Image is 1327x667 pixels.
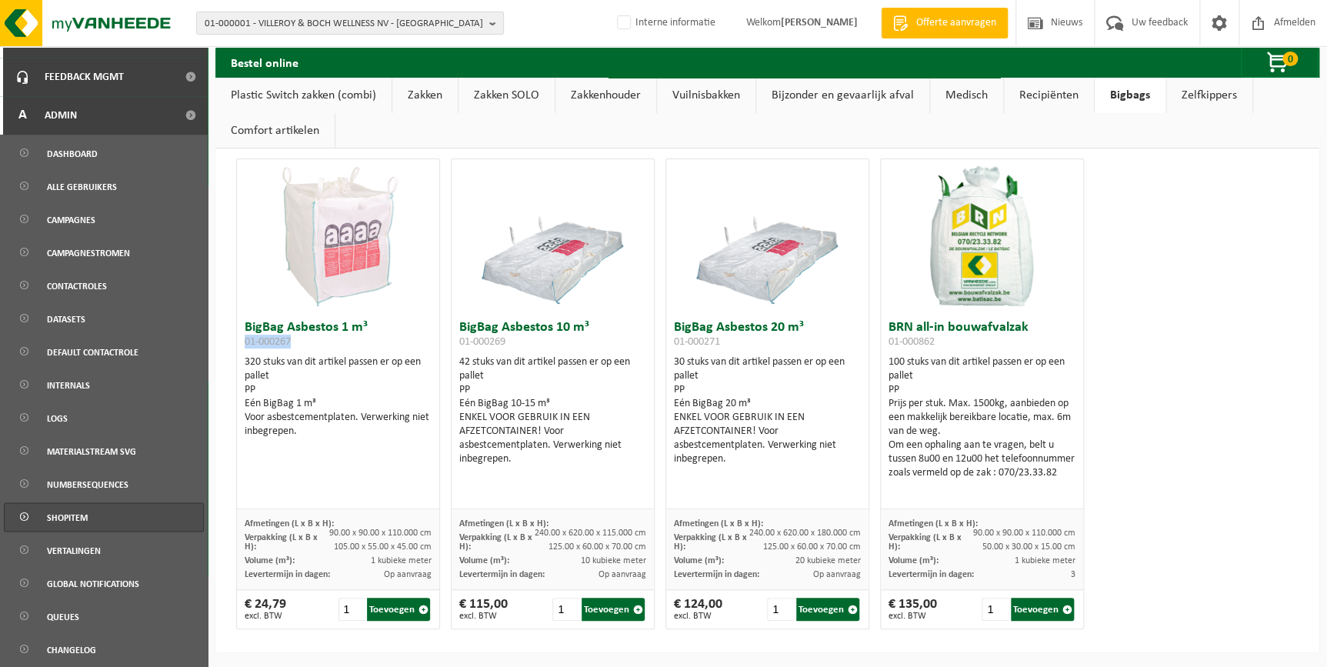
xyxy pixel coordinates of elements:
button: Toevoegen [582,598,645,621]
a: Vertalingen [4,535,204,565]
button: 01-000001 - VILLEROY & BOCH WELLNESS NV - [GEOGRAPHIC_DATA] [196,12,504,35]
div: € 124,00 [674,598,722,621]
a: Zakken SOLO [458,78,555,113]
a: Vuilnisbakken [657,78,755,113]
div: Voor asbestcementplaten. Verwerking niet inbegrepen. [245,411,432,439]
a: Shopitem [4,502,204,532]
a: Campagnes [4,205,204,234]
span: 125.00 x 60.00 x 70.00 cm [548,542,646,552]
a: Datasets [4,304,204,333]
div: € 24,79 [245,598,286,621]
span: Materialstream SVG [47,437,136,466]
span: 240.00 x 620.00 x 180.000 cm [749,529,861,538]
span: default contactrole [47,338,138,367]
div: Om een ophaling aan te vragen, belt u tussen 8u00 en 12u00 het telefoonnummer zoals vermeld op de... [889,439,1075,480]
span: Volume (m³): [889,556,939,565]
a: Queues [4,602,204,631]
a: Zakkenhouder [555,78,656,113]
a: Plastic Switch zakken (combi) [215,78,392,113]
div: € 115,00 [459,598,508,621]
span: Vertalingen [47,536,101,565]
span: 1 kubieke meter [371,556,432,565]
div: 30 stuks van dit artikel passen er op een pallet [674,355,861,466]
span: Feedback MGMT [45,58,124,96]
span: Levertermijn in dagen: [459,570,545,579]
button: 0 [1241,47,1318,78]
span: Afmetingen (L x B x H): [245,519,334,529]
strong: [PERSON_NAME] [781,17,858,28]
img: 01-000269 [475,159,629,313]
span: 01-000271 [674,336,720,348]
a: Changelog [4,635,204,664]
a: Comfort artikelen [215,113,335,148]
span: 50.00 x 30.00 x 15.00 cm [982,542,1075,552]
span: Afmetingen (L x B x H): [889,519,978,529]
img: 01-000271 [690,159,844,313]
span: Volume (m³): [674,556,724,565]
span: excl. BTW [889,612,937,621]
span: Logs [47,404,68,433]
div: 100 stuks van dit artikel passen er op een pallet [889,355,1075,480]
div: PP [459,383,646,397]
span: Alle gebruikers [47,172,117,202]
span: Volume (m³): [245,556,295,565]
button: Toevoegen [1011,598,1074,621]
span: Campagnes [47,205,95,235]
a: Internals [4,370,204,399]
span: Campagnestromen [47,238,130,268]
input: 1 [767,598,795,621]
a: Bigbags [1095,78,1165,113]
a: Bijzonder en gevaarlijk afval [756,78,929,113]
input: 1 [552,598,580,621]
span: Admin [45,96,77,135]
span: Datasets [47,305,85,334]
span: 3 [1071,570,1075,579]
span: Afmetingen (L x B x H): [459,519,548,529]
span: Shopitem [47,503,88,532]
span: 01-000001 - VILLEROY & BOCH WELLNESS NV - [GEOGRAPHIC_DATA] [205,12,483,35]
h3: BRN all-in bouwafvalzak [889,321,1075,352]
span: 105.00 x 55.00 x 45.00 cm [334,542,432,552]
span: 0 [1282,52,1298,66]
div: ENKEL VOOR GEBRUIK IN EEN AFZETCONTAINER! Voor asbestcementplaten. Verwerking niet inbegrepen. [674,411,861,466]
h2: Bestel online [215,47,314,77]
span: Op aanvraag [598,570,646,579]
a: Global notifications [4,569,204,598]
label: Interne informatie [614,12,715,35]
span: Changelog [47,635,96,665]
span: Afmetingen (L x B x H): [674,519,763,529]
span: Numbersequences [47,470,128,499]
a: Dashboard [4,138,204,168]
span: Contactroles [47,272,107,301]
img: 01-000862 [905,159,1059,313]
span: excl. BTW [245,612,286,621]
span: Dashboard [47,139,98,168]
span: Verpakking (L x B x H): [889,533,962,552]
span: 1 kubieke meter [1015,556,1075,565]
div: Eén BigBag 20 m³ [674,397,861,411]
a: Zakken [392,78,458,113]
a: Offerte aanvragen [881,8,1008,38]
span: excl. BTW [459,612,508,621]
div: PP [245,383,432,397]
h3: BigBag Asbestos 10 m³ [459,321,646,352]
span: 90.00 x 90.00 x 110.000 cm [329,529,432,538]
h3: BigBag Asbestos 20 m³ [674,321,861,352]
div: PP [889,383,1075,397]
span: Verpakking (L x B x H): [459,533,532,552]
span: Op aanvraag [384,570,432,579]
span: 01-000269 [459,336,505,348]
a: Recipiënten [1004,78,1094,113]
a: Contactroles [4,271,204,300]
span: 01-000862 [889,336,935,348]
div: Eén BigBag 10-15 m³ [459,397,646,411]
input: 1 [338,598,366,621]
span: Offerte aanvragen [912,15,1000,31]
span: 240.00 x 620.00 x 115.000 cm [535,529,646,538]
div: Eén BigBag 1 m³ [245,397,432,411]
h3: BigBag Asbestos 1 m³ [245,321,432,352]
span: Op aanvraag [813,570,861,579]
button: Toevoegen [367,598,430,621]
span: Volume (m³): [459,556,509,565]
input: 1 [982,598,1009,621]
